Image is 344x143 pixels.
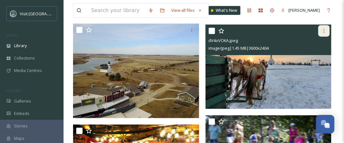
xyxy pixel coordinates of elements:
span: Embeds [14,111,30,117]
button: Open Chat [316,115,334,133]
span: Collections [14,55,35,61]
img: DJI_0050.JPG [73,24,199,118]
span: Maps [14,135,24,141]
span: Library [14,43,27,49]
a: What's New [209,6,240,15]
span: Galleries [14,98,31,104]
img: watertown-convention-and-visitors-bureau.jpg [10,11,17,17]
span: image/jpeg | 1.45 MB | 3600 x 2404 [209,45,269,51]
input: Search your library [88,4,145,18]
a: View all files [168,4,205,17]
span: Media Centres [14,68,42,74]
a: [PERSON_NAME] [278,4,323,17]
span: MEDIA [6,33,17,38]
span: Stories [14,123,28,129]
span: Visit [GEOGRAPHIC_DATA] [20,11,69,17]
span: WIDGETS [6,88,21,93]
img: dV4oVOKA.jpeg [206,25,332,109]
span: dV4oVOKA.jpeg [209,38,238,43]
span: [PERSON_NAME] [288,7,320,13]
